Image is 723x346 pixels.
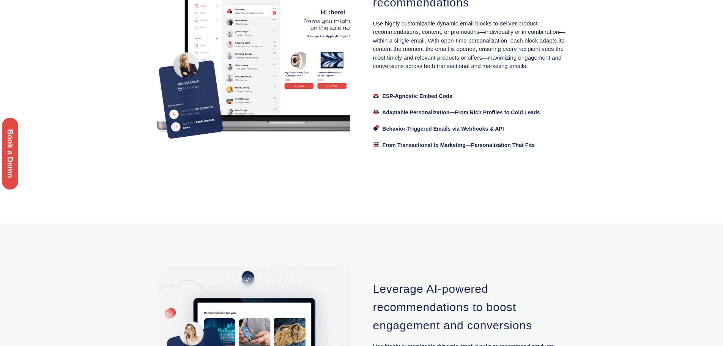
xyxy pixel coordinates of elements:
span: Behavior-Triggered Emails via Webhooks & API [383,126,504,132]
h3: Leverage AI-powered recommendations to boost engagement and conversions [373,280,567,335]
span: Adaptable Personalization—From Rich Profiles to Cold Leads [382,109,540,115]
p: Use highly customizable dynamic email blocks to deliver product recommendations, content, or prom... [373,19,567,71]
span: ESP-Agnostic Embed Code [383,93,452,99]
span: From Transactional to Marketing—Personalization That Fits [383,142,535,148]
